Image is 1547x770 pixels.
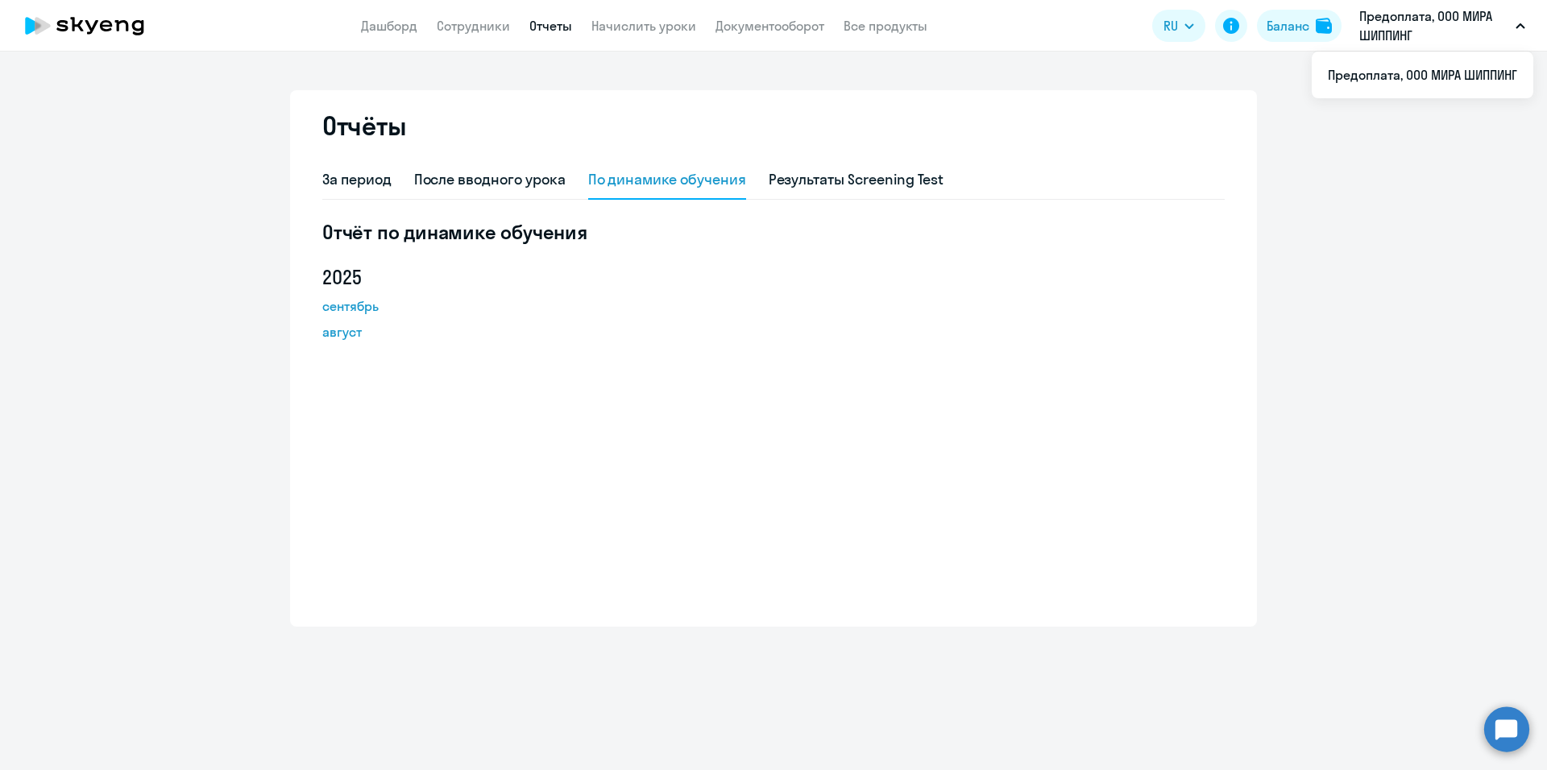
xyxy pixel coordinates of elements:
a: Документооборот [715,18,824,34]
img: balance [1316,18,1332,34]
a: Начислить уроки [591,18,696,34]
div: По динамике обучения [588,169,746,190]
div: За период [322,169,392,190]
div: Результаты Screening Test [769,169,944,190]
span: RU [1163,16,1178,35]
a: сентябрь [322,296,467,316]
h5: 2025 [322,264,467,290]
button: RU [1152,10,1205,42]
button: Балансbalance [1257,10,1342,42]
button: Предоплата, ООО МИРА ШИППИНГ [1351,6,1533,45]
p: Предоплата, ООО МИРА ШИППИНГ [1359,6,1509,45]
a: Все продукты [844,18,927,34]
div: Баланс [1267,16,1309,35]
div: После вводного урока [414,169,566,190]
a: Отчеты [529,18,572,34]
h5: Отчёт по динамике обучения [322,219,1225,245]
a: август [322,322,467,342]
a: Дашборд [361,18,417,34]
a: Сотрудники [437,18,510,34]
ul: RU [1312,52,1533,98]
h2: Отчёты [322,110,406,142]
